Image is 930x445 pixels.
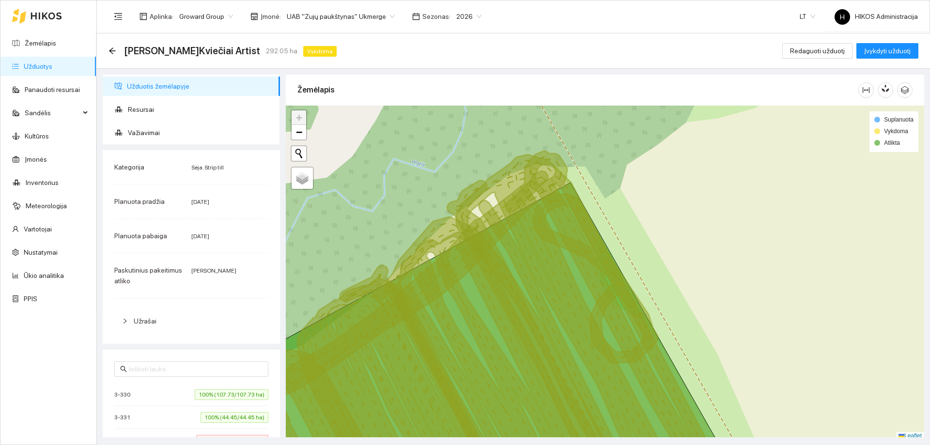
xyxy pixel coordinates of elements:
[108,47,116,55] span: arrow-left
[26,179,59,186] a: Inventorius
[297,76,858,104] div: Žemėlapis
[296,126,302,138] span: −
[835,13,918,20] span: HIKOS Administracija
[114,198,165,205] span: Planuota pradžia
[114,310,268,332] div: Užrašai
[114,12,123,21] span: menu-fold
[195,389,268,400] span: 100% (107.73/107.73 ha)
[191,233,209,240] span: [DATE]
[856,43,918,59] button: Įvykdyti užduotį
[292,146,306,161] button: Initiate a new search
[201,412,268,423] span: 100% (44.45/44.45 ha)
[124,43,260,59] span: Sėja Ž.Kviečiai Artist
[127,77,272,96] span: Užduotis žemėlapyje
[884,116,914,123] span: Suplanuota
[25,39,56,47] a: Žemėlapis
[114,390,135,399] span: 3-330
[800,9,815,24] span: LT
[114,232,167,240] span: Planuota pabaiga
[292,110,306,125] a: Zoom in
[25,155,47,163] a: Įmonės
[782,47,852,55] a: Redaguoti užduotį
[864,46,911,56] span: Įvykdyti užduotį
[858,82,874,98] button: column-width
[108,7,128,26] button: menu-fold
[24,272,64,279] a: Ūkio analitika
[782,43,852,59] button: Redaguoti užduotį
[899,432,922,439] a: Leaflet
[129,364,263,374] input: Ieškoti lauko
[859,86,873,94] span: column-width
[114,413,135,422] span: 3-331
[24,248,58,256] a: Nustatymai
[122,318,128,324] span: right
[191,199,209,205] span: [DATE]
[150,11,173,22] span: Aplinka :
[790,46,845,56] span: Redaguoti užduotį
[114,435,135,445] span: 3-333
[191,164,224,171] span: Sėja. Strip till
[120,366,127,372] span: search
[25,132,49,140] a: Kultūros
[24,295,37,303] a: PPIS
[134,317,156,325] span: Užrašai
[114,266,182,285] span: Paskutinius pakeitimus atliko
[25,103,80,123] span: Sandėlis
[25,86,80,93] a: Panaudoti resursai
[840,9,845,25] span: H
[114,163,144,171] span: Kategorija
[884,139,900,146] span: Atlikta
[287,9,395,24] span: UAB "Zujų paukštynas" Ukmerge
[292,125,306,139] a: Zoom out
[884,128,908,135] span: Vykdoma
[179,9,233,24] span: Groward Group
[191,267,236,274] span: [PERSON_NAME]
[456,9,481,24] span: 2026
[128,123,272,142] span: Važiavimai
[422,11,450,22] span: Sezonas :
[26,202,67,210] a: Meteorologija
[24,225,52,233] a: Vartotojai
[266,46,297,56] span: 292.05 ha
[108,47,116,55] div: Atgal
[24,62,52,70] a: Užduotys
[128,100,272,119] span: Resursai
[261,11,281,22] span: Įmonė :
[412,13,420,20] span: calendar
[292,168,313,189] a: Layers
[303,46,337,57] span: Vykdoma
[139,13,147,20] span: layout
[296,111,302,123] span: +
[250,13,258,20] span: shop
